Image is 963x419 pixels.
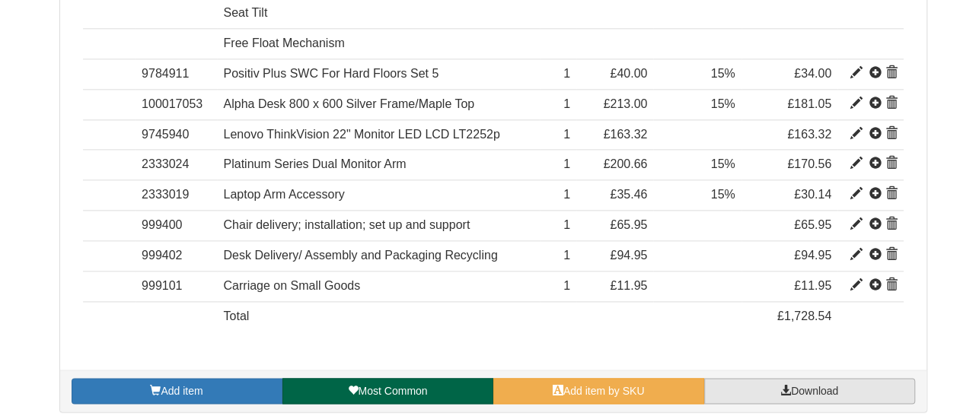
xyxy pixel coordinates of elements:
[563,218,570,231] span: 1
[563,385,645,397] span: Add item by SKU
[358,385,427,397] span: Most Common
[136,271,217,301] td: 999101
[217,301,540,331] td: Total
[563,67,570,80] span: 1
[223,67,438,80] span: Positiv Plus SWC For Hard Floors Set 5
[563,128,570,141] span: 1
[223,128,499,141] span: Lenovo ThinkVision 22" Monitor LED LCD LT2252p
[791,385,838,397] span: Download
[787,128,831,141] span: £163.32
[711,188,735,201] span: 15%
[136,150,217,180] td: 2333024
[223,279,360,292] span: Carriage on Small Goods
[711,67,735,80] span: 15%
[787,97,831,110] span: £181.05
[563,157,570,170] span: 1
[794,67,831,80] span: £34.00
[777,309,831,322] span: £1,728.54
[603,157,647,170] span: £200.66
[704,378,915,404] a: Download
[711,157,735,170] span: 15%
[161,385,202,397] span: Add item
[794,279,831,292] span: £11.95
[136,119,217,150] td: 9745940
[794,218,831,231] span: £65.95
[563,188,570,201] span: 1
[136,211,217,241] td: 999400
[794,188,831,201] span: £30.14
[610,188,647,201] span: £35.46
[610,279,647,292] span: £11.95
[223,249,497,262] span: Desk Delivery/ Assembly and Packaging Recycling
[794,249,831,262] span: £94.95
[136,180,217,211] td: 2333019
[603,128,647,141] span: £163.32
[136,240,217,271] td: 999402
[223,218,470,231] span: Chair delivery; installation; set up and support
[136,89,217,119] td: 100017053
[711,97,735,110] span: 15%
[563,249,570,262] span: 1
[610,249,647,262] span: £94.95
[223,37,344,49] span: Free Float Mechanism
[610,67,647,80] span: £40.00
[603,97,647,110] span: £213.00
[223,97,474,110] span: Alpha Desk 800 x 600 Silver Frame/Maple Top
[223,6,267,19] span: Seat Tilt
[223,157,406,170] span: Platinum Series Dual Monitor Arm
[610,218,647,231] span: £65.95
[787,157,831,170] span: £170.56
[563,279,570,292] span: 1
[223,188,344,201] span: Laptop Arm Accessory
[136,59,217,89] td: 9784911
[563,97,570,110] span: 1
